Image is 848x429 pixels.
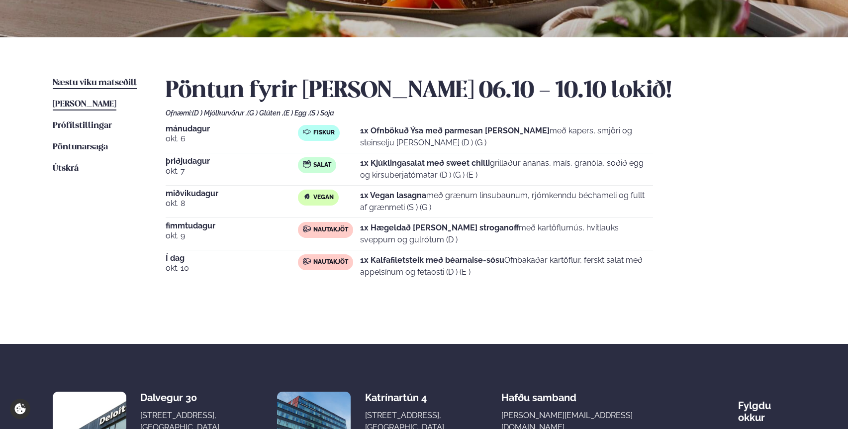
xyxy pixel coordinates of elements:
[53,77,137,89] a: Næstu viku matseðill
[53,164,79,173] span: Útskrá
[53,121,112,130] span: Prófílstillingar
[53,163,79,175] a: Útskrá
[166,262,298,274] span: okt. 10
[166,77,795,105] h2: Pöntun fyrir [PERSON_NAME] 06.10 - 10.10 lokið!
[166,133,298,145] span: okt. 6
[738,392,795,424] div: Fylgdu okkur
[166,165,298,177] span: okt. 7
[166,254,298,262] span: Í dag
[360,222,653,246] p: með kartöflumús, hvítlauks sveppum og gulrótum (D )
[313,129,335,137] span: Fiskur
[360,157,653,181] p: grillaður ananas, maís, granóla, soðið egg og kirsuberjatómatar (D ) (G ) (E )
[283,109,309,117] span: (E ) Egg ,
[309,109,334,117] span: (S ) Soja
[360,125,653,149] p: með kapers, smjöri og steinselju [PERSON_NAME] (D ) (G )
[313,226,348,234] span: Nautakjöt
[53,99,116,110] a: [PERSON_NAME]
[53,143,108,151] span: Pöntunarsaga
[303,225,311,233] img: beef.svg
[360,223,519,232] strong: 1x Hægeldað [PERSON_NAME] stroganoff
[10,399,30,419] a: Cookie settings
[313,161,331,169] span: Salat
[166,198,298,210] span: okt. 8
[53,79,137,87] span: Næstu viku matseðill
[166,230,298,242] span: okt. 9
[53,100,116,108] span: [PERSON_NAME]
[303,160,311,168] img: salad.svg
[192,109,247,117] span: (D ) Mjólkurvörur ,
[313,194,334,202] span: Vegan
[166,157,298,165] span: þriðjudagur
[303,193,311,201] img: Vegan.svg
[360,126,550,135] strong: 1x Ofnbökuð Ýsa með parmesan [PERSON_NAME]
[166,190,298,198] span: miðvikudagur
[303,128,311,136] img: fish.svg
[166,125,298,133] span: mánudagur
[166,109,795,117] div: Ofnæmi:
[53,120,112,132] a: Prófílstillingar
[360,158,490,168] strong: 1x Kjúklingasalat með sweet chilli
[501,384,576,404] span: Hafðu samband
[313,258,348,266] span: Nautakjöt
[360,254,653,278] p: Ofnbakaðar kartöflur, ferskt salat með appelsínum og fetaosti (D ) (E )
[166,222,298,230] span: fimmtudagur
[360,255,504,265] strong: 1x Kalfafiletsteik með béarnaise-sósu
[53,141,108,153] a: Pöntunarsaga
[360,191,426,200] strong: 1x Vegan lasagna
[140,392,219,404] div: Dalvegur 30
[303,257,311,265] img: beef.svg
[247,109,283,117] span: (G ) Glúten ,
[365,392,444,404] div: Katrínartún 4
[360,190,653,214] p: með grænum linsubaunum, rjómkenndu béchameli og fullt af grænmeti (S ) (G )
